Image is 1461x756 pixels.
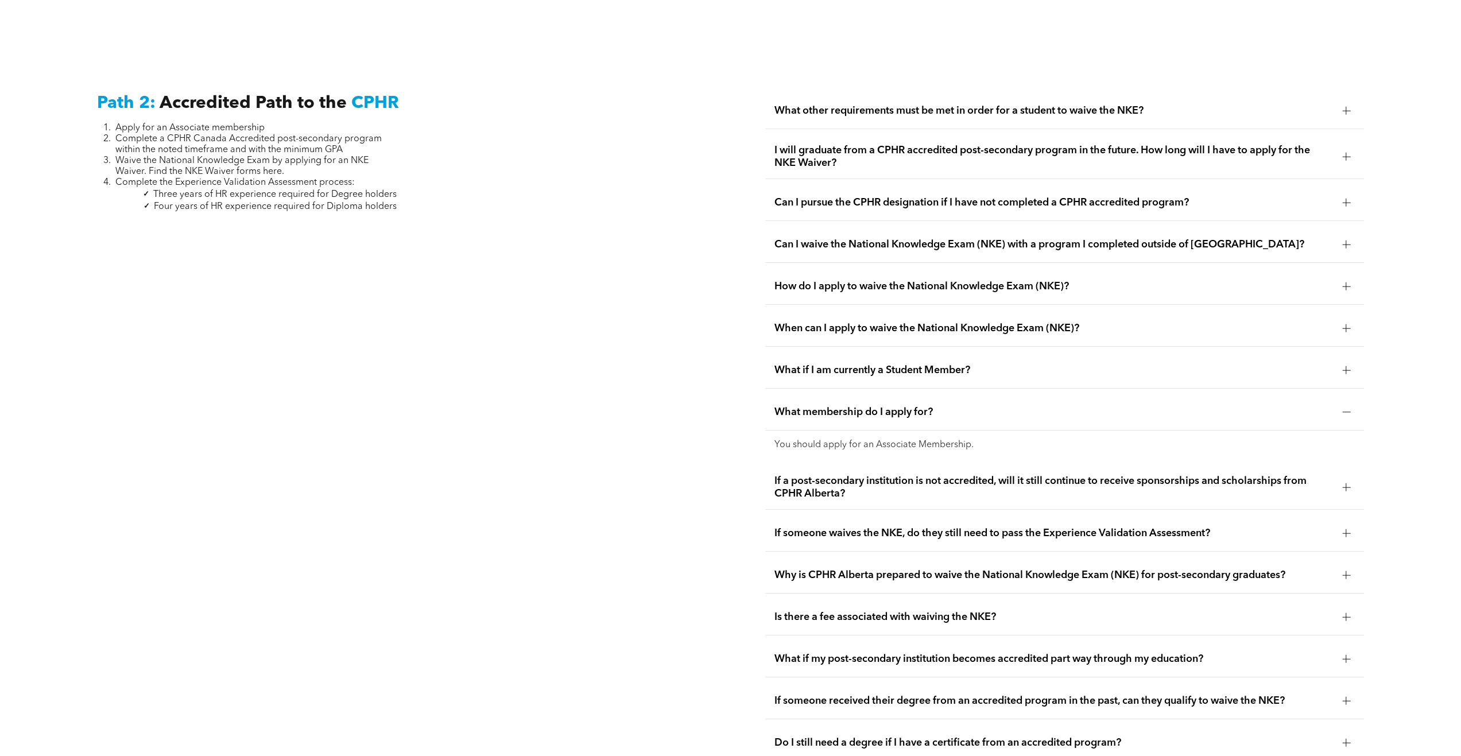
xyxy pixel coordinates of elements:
[774,238,1333,251] span: Can I waive the National Knowledge Exam (NKE) with a program I completed outside of [GEOGRAPHIC_D...
[774,475,1333,500] span: If a post-secondary institution is not accredited, will it still continue to receive sponsorships...
[774,695,1333,707] span: If someone received their degree from an accredited program in the past, can they qualify to waiv...
[774,736,1333,749] span: Do I still need a degree if I have a certificate from an accredited program?
[774,104,1333,117] span: What other requirements must be met in order for a student to waive the NKE?
[115,156,369,176] span: Waive the National Knowledge Exam by applying for an NKE Waiver. Find the NKE Waiver forms here.
[774,280,1333,293] span: How do I apply to waive the National Knowledge Exam (NKE)?
[351,95,399,112] span: CPHR
[774,611,1333,623] span: Is there a fee associated with waiving the NKE?
[115,134,382,154] span: Complete a CPHR Canada Accredited post-secondary program within the noted timeframe and with the ...
[774,569,1333,581] span: Why is CPHR Alberta prepared to waive the National Knowledge Exam (NKE) for post-secondary gradua...
[774,440,1355,451] p: You should apply for an Associate Membership.
[97,95,156,112] span: Path 2:
[774,144,1333,169] span: I will graduate from a CPHR accredited post-secondary program in the future. How long will I have...
[160,95,347,112] span: Accredited Path to the
[115,123,265,133] span: Apply for an Associate membership
[774,364,1333,377] span: What if I am currently a Student Member?
[774,406,1333,418] span: What membership do I apply for?
[154,202,397,211] span: Four years of HR experience required for Diploma holders
[774,196,1333,209] span: Can I pursue the CPHR designation if I have not completed a CPHR accredited program?
[774,653,1333,665] span: What if my post-secondary institution becomes accredited part way through my education?
[774,527,1333,540] span: If someone waives the NKE, do they still need to pass the Experience Validation Assessment?
[774,322,1333,335] span: When can I apply to waive the National Knowledge Exam (NKE)?
[153,190,397,199] span: Three years of HR experience required for Degree holders
[115,178,355,187] span: Complete the Experience Validation Assessment process:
